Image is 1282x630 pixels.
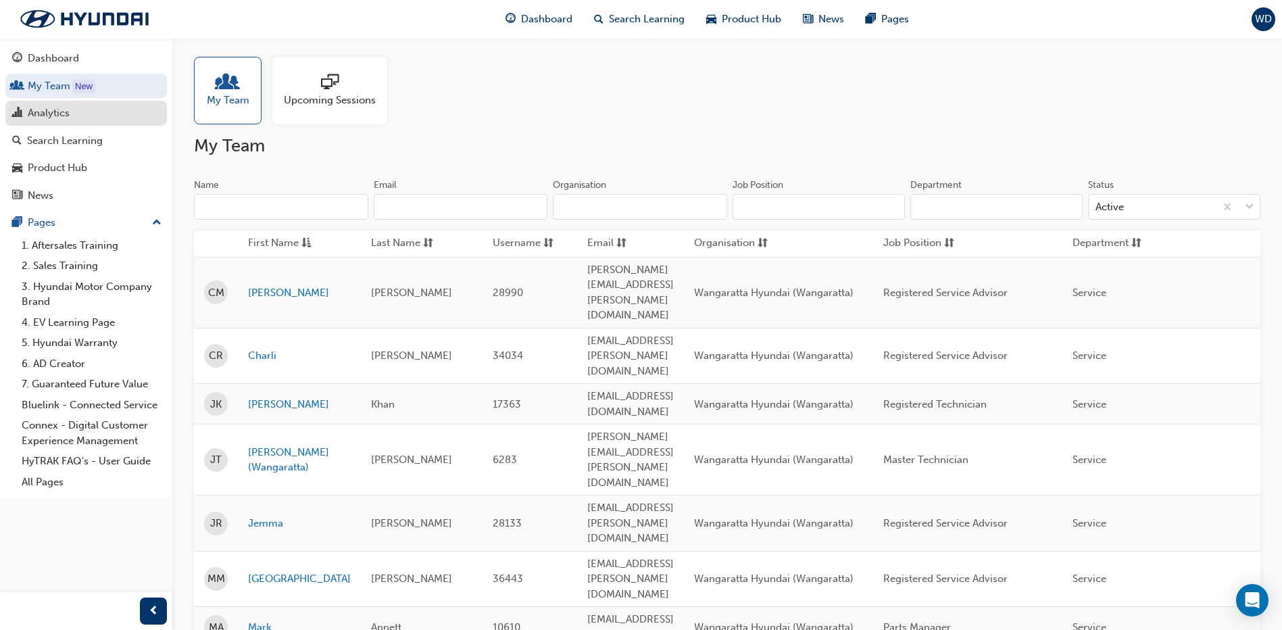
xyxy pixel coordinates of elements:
[248,571,351,587] a: [GEOGRAPHIC_DATA]
[694,517,854,529] span: Wangaratta Hyundai (Wangaratta)
[881,11,909,27] span: Pages
[321,74,339,93] span: sessionType_ONLINE_URL-icon
[493,454,517,466] span: 6283
[866,11,876,28] span: pages-icon
[248,235,299,252] span: First Name
[371,398,395,410] span: Khan
[792,5,855,33] a: news-iconNews
[248,285,351,301] a: [PERSON_NAME]
[583,5,695,33] a: search-iconSearch Learning
[5,155,167,180] a: Product Hub
[910,194,1083,220] input: Department
[5,46,167,71] a: Dashboard
[587,235,662,252] button: Emailsorting-icon
[152,214,162,232] span: up-icon
[12,135,22,147] span: search-icon
[16,312,167,333] a: 4. EV Learning Page
[883,398,987,410] span: Registered Technician
[706,11,716,28] span: car-icon
[248,397,351,412] a: [PERSON_NAME]
[694,454,854,466] span: Wangaratta Hyundai (Wangaratta)
[16,235,167,256] a: 1. Aftersales Training
[694,287,854,299] span: Wangaratta Hyundai (Wangaratta)
[883,517,1008,529] span: Registered Service Advisor
[272,57,398,124] a: Upcoming Sessions
[16,395,167,416] a: Bluelink - Connected Service
[12,53,22,65] span: guage-icon
[7,5,162,33] img: Trak
[883,573,1008,585] span: Registered Service Advisor
[587,335,674,377] span: [EMAIL_ADDRESS][PERSON_NAME][DOMAIN_NAME]
[371,349,452,362] span: [PERSON_NAME]
[587,390,674,418] span: [EMAIL_ADDRESS][DOMAIN_NAME]
[883,235,958,252] button: Job Positionsorting-icon
[543,235,553,252] span: sorting-icon
[855,5,920,33] a: pages-iconPages
[72,80,95,93] div: Tooltip anchor
[694,235,755,252] span: Organisation
[803,11,813,28] span: news-icon
[210,397,222,412] span: JK
[16,333,167,354] a: 5. Hyundai Warranty
[695,5,792,33] a: car-iconProduct Hub
[194,178,219,192] div: Name
[5,210,167,235] button: Pages
[28,105,70,121] div: Analytics
[521,11,572,27] span: Dashboard
[733,178,783,192] div: Job Position
[374,178,397,192] div: Email
[284,93,376,108] span: Upcoming Sessions
[371,517,452,529] span: [PERSON_NAME]
[16,415,167,451] a: Connex - Digital Customer Experience Management
[5,128,167,153] a: Search Learning
[587,431,674,489] span: [PERSON_NAME][EMAIL_ADDRESS][PERSON_NAME][DOMAIN_NAME]
[208,285,224,301] span: CM
[16,354,167,374] a: 6. AD Creator
[371,287,452,299] span: [PERSON_NAME]
[1073,235,1129,252] span: Department
[219,74,237,93] span: people-icon
[371,235,420,252] span: Last Name
[28,51,79,66] div: Dashboard
[149,603,159,620] span: prev-icon
[493,517,522,529] span: 28133
[493,287,523,299] span: 28990
[207,93,249,108] span: My Team
[758,235,768,252] span: sorting-icon
[883,287,1008,299] span: Registered Service Advisor
[5,74,167,99] a: My Team
[883,349,1008,362] span: Registered Service Advisor
[818,11,844,27] span: News
[210,516,222,531] span: JR
[609,11,685,27] span: Search Learning
[423,235,433,252] span: sorting-icon
[371,235,445,252] button: Last Namesorting-icon
[944,235,954,252] span: sorting-icon
[694,398,854,410] span: Wangaratta Hyundai (Wangaratta)
[209,348,223,364] span: CR
[1073,573,1106,585] span: Service
[883,454,968,466] span: Master Technician
[733,194,905,220] input: Job Position
[616,235,626,252] span: sorting-icon
[248,445,351,475] a: [PERSON_NAME] (Wangaratta)
[16,451,167,472] a: HyTRAK FAQ's - User Guide
[495,5,583,33] a: guage-iconDashboard
[301,235,312,252] span: asc-icon
[1245,199,1254,216] span: down-icon
[1073,235,1147,252] button: Departmentsorting-icon
[1095,199,1124,215] div: Active
[493,573,523,585] span: 36443
[493,235,541,252] span: Username
[493,349,523,362] span: 34034
[207,571,225,587] span: MM
[5,183,167,208] a: News
[16,276,167,312] a: 3. Hyundai Motor Company Brand
[1236,584,1268,616] div: Open Intercom Messenger
[1255,11,1272,27] span: WD
[248,516,351,531] a: Jemma
[722,11,781,27] span: Product Hub
[694,573,854,585] span: Wangaratta Hyundai (Wangaratta)
[374,194,548,220] input: Email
